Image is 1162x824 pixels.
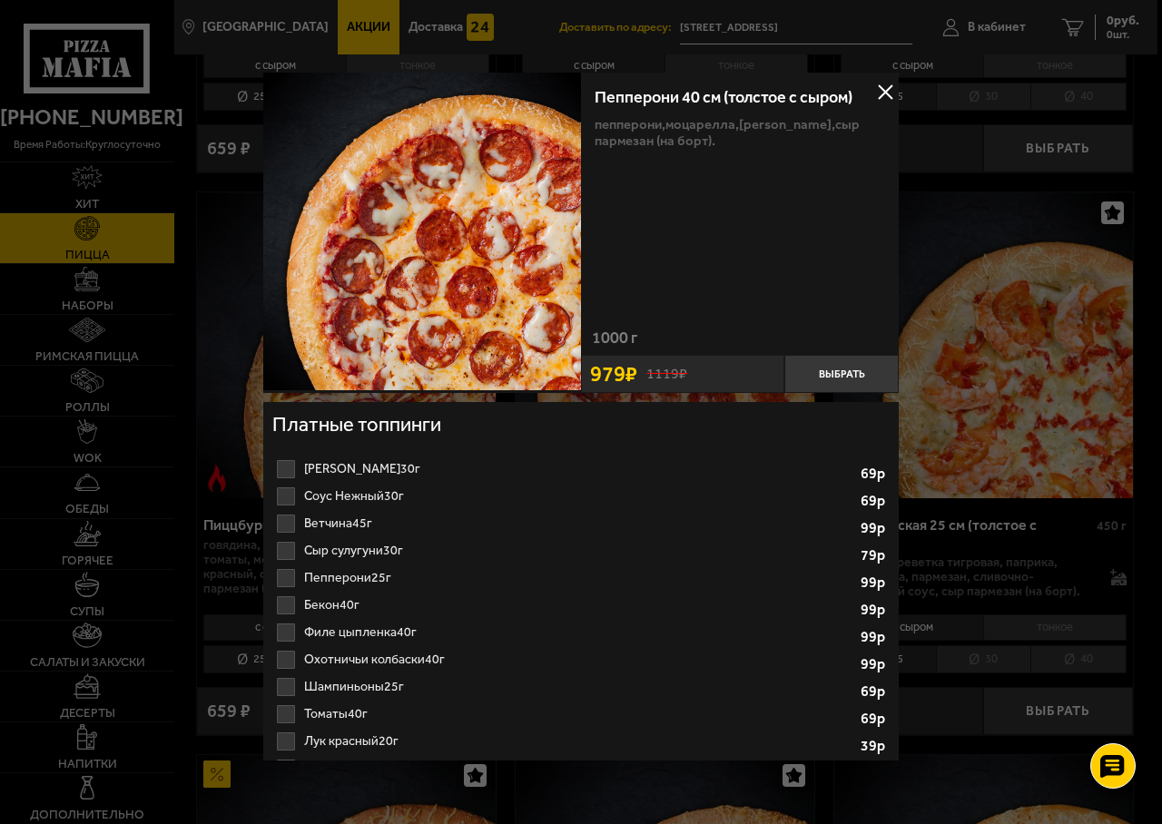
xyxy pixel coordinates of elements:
[272,755,890,782] label: Перец халапеньо 10г
[272,728,890,755] li: Лук красный
[272,701,890,728] label: Томаты 40г
[272,537,890,564] li: Сыр сулугуни
[861,603,890,617] strong: 99 р
[272,646,890,673] li: Охотничьи колбаски
[861,739,890,753] strong: 39 р
[272,673,890,701] li: Шампиньоны
[861,684,890,699] strong: 69 р
[272,564,890,592] label: Пепперони 25г
[861,657,890,672] strong: 99 р
[272,456,890,483] label: [PERSON_NAME] 30г
[272,411,890,444] h4: Платные топпинги
[272,728,890,755] label: Лук красный 20г
[272,456,890,483] li: Соус Деликатес
[861,466,890,481] strong: 69 р
[861,521,890,535] strong: 99 р
[861,630,890,644] strong: 99 р
[646,367,687,381] s: 1119 ₽
[272,483,890,510] li: Соус Нежный
[272,701,890,728] li: Томаты
[272,755,890,782] li: Перец халапеньо
[272,510,890,537] li: Ветчина
[595,116,885,149] p: пепперони, моцарелла, [PERSON_NAME], сыр пармезан (на борт).
[272,592,890,619] label: Бекон 40г
[272,619,890,646] label: Филе цыпленка 40г
[272,510,890,537] label: Ветчина 45г
[272,673,890,701] label: Шампиньоны 25г
[272,483,890,510] label: Соус Нежный 30г
[861,575,890,590] strong: 99 р
[581,329,899,355] div: 1000 г
[861,494,890,508] strong: 69 р
[595,89,885,105] h3: Пепперони 40 см (толстое с сыром)
[784,355,899,393] button: Выбрать
[861,548,890,563] strong: 79 р
[590,363,637,385] span: 979 ₽
[272,619,890,646] li: Филе цыпленка
[861,711,890,726] strong: 69 р
[272,646,890,673] label: Охотничьи колбаски 40г
[272,564,890,592] li: Пепперони
[272,537,890,564] label: Сыр сулугуни 30г
[263,73,581,390] img: Пепперони 40 см (толстое с сыром)
[272,592,890,619] li: Бекон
